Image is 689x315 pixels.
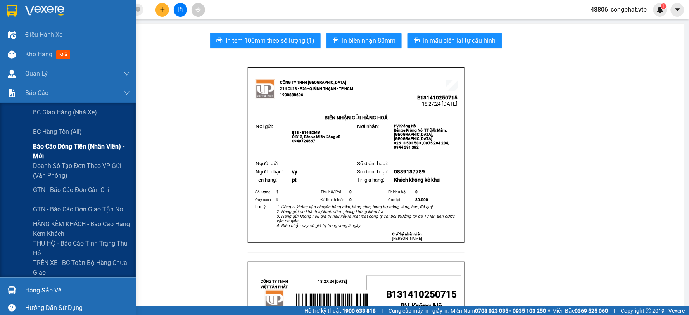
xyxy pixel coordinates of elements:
span: In tem 100mm theo số lượng (1) [226,36,314,45]
img: icon-new-feature [657,6,664,13]
span: Ô B13, Bến xe Miền Đông cũ [292,135,340,139]
span: Báo cáo dòng tiền (nhân viên) - mới [33,142,130,161]
strong: CÔNG TY TNHH VIỆT TÂN PHÁT [261,279,288,289]
span: printer [414,37,420,45]
span: Nơi gửi: [8,54,16,65]
span: B13 - B14 BXMĐ [292,130,320,135]
span: [PERSON_NAME] [392,236,422,241]
img: logo [265,290,284,309]
span: 0 [350,190,352,194]
span: Quản Lý [25,69,48,78]
span: Kho hàng [25,50,52,58]
span: caret-down [674,6,681,13]
span: BC giao hàng (nhà xe) [33,107,97,117]
button: printerIn tem 100mm theo số lượng (1) [210,33,321,48]
strong: BIÊN NHẬN GỬI HÀNG HOÁ [27,47,90,52]
span: In mẫu biên lai tự cấu hình [423,36,496,45]
span: 02613 583 583 , 0975 284 284, 0944 391 392 [394,141,449,149]
strong: BIÊN NHẬN GỬI HÀNG HOÁ [325,115,388,121]
strong: 0708 023 035 - 0935 103 250 [475,308,546,314]
span: 1 [276,190,279,194]
div: Hướng dẫn sử dụng [25,302,130,314]
img: warehouse-icon [8,70,16,78]
td: Phí thu hộ: [387,188,414,196]
span: Doanh số tạo đơn theo VP gửi (văn phòng) [33,161,130,180]
span: PV Krông Nô [394,124,416,128]
span: B131410250715 [69,29,109,35]
sup: 1 [661,3,667,9]
span: Miền Nam [451,306,546,315]
span: pt [292,177,296,183]
button: printerIn mẫu biên lai tự cấu hình [408,33,502,48]
div: Hàng sắp về [25,285,130,296]
span: question-circle [8,304,16,312]
td: Đã thanh toán: [319,196,349,204]
img: warehouse-icon [8,31,16,39]
span: Tên hàng: [256,177,277,183]
img: warehouse-icon [8,50,16,59]
strong: CÔNG TY TNHH [GEOGRAPHIC_DATA] 214 QL13 - P.26 - Q.BÌNH THẠNH - TP HCM 1900888606 [280,80,354,97]
span: 1 [662,3,665,9]
span: Nơi nhận: [59,54,72,65]
span: mới [56,50,70,59]
span: Nơi gửi: [256,123,273,129]
span: 48806_congphat.vtp [585,5,653,14]
span: 80.000 [415,197,428,202]
span: printer [333,37,339,45]
span: TRÊN XE - BC toàn bộ hàng chưa giao [33,258,130,277]
button: caret-down [671,3,684,17]
td: Thụ hộ/ Phí [319,188,349,196]
span: Trị giá hàng: [357,177,384,183]
span: GTN - Báo cáo đơn giao tận nơi [33,204,125,214]
span: close-circle [136,7,140,12]
strong: 1900 633 818 [342,308,376,314]
span: down [124,71,130,77]
span: BC hàng tồn (all) [33,127,82,137]
em: 1. Công ty không vận chuyển hàng cấm, hàng gian, hàng hư hỏng, vàng, bạc, đá quý. 2. Hàng gửi do ... [276,204,455,228]
span: Hỗ trợ kỹ thuật: [304,306,376,315]
span: Người nhận: [256,169,283,175]
span: ⚪️ [548,309,551,312]
span: | [614,306,615,315]
span: 0949724667 [292,139,315,143]
span: 0 [350,197,352,202]
td: Số lượng: [254,188,275,196]
span: THU HỘ - Báo cáo tình trạng thu hộ [33,239,130,258]
span: In biên nhận 80mm [342,36,395,45]
span: copyright [646,308,651,313]
span: Bến xe Krông Nô, TT Đăk Mâm, [GEOGRAPHIC_DATA], [GEOGRAPHIC_DATA] [394,128,447,141]
span: Cung cấp máy in - giấy in: [389,306,449,315]
span: PV Krông Nô [78,54,100,59]
button: aim [192,3,205,17]
strong: CÔNG TY TNHH [GEOGRAPHIC_DATA] 214 QL13 - P.26 - Q.BÌNH THẠNH - TP HCM 1900888606 [20,12,63,42]
strong: Chữ ký nhân viên [392,232,422,236]
span: aim [195,7,201,12]
span: 18:27:24 [DATE] [318,279,347,284]
img: logo [8,17,18,37]
span: B131410250715 [418,95,458,100]
span: 18:27:24 [DATE] [422,101,458,107]
span: Điều hành xe [25,30,63,40]
td: Quy cách: [254,196,275,204]
span: Lưu ý: [255,204,267,209]
span: file-add [178,7,183,12]
span: 18:27:24 [DATE] [74,35,109,41]
span: Nơi nhận: [357,123,379,129]
span: 0 [415,190,418,194]
button: plus [155,3,169,17]
span: t [276,197,278,202]
img: solution-icon [8,89,16,97]
img: logo [256,79,275,99]
td: Còn lại: [387,196,414,204]
span: down [124,90,130,96]
span: close-circle [136,6,140,14]
span: Khách không kê khai [394,177,440,183]
span: Số điện thoại: [357,161,388,166]
button: file-add [174,3,187,17]
span: B131410250715 [386,289,457,300]
span: | [382,306,383,315]
span: HÀNG KÈM KHÁCH - Báo cáo hàng kèm khách [33,219,130,239]
img: warehouse-icon [8,286,16,294]
span: plus [160,7,165,12]
span: vy [292,169,297,175]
